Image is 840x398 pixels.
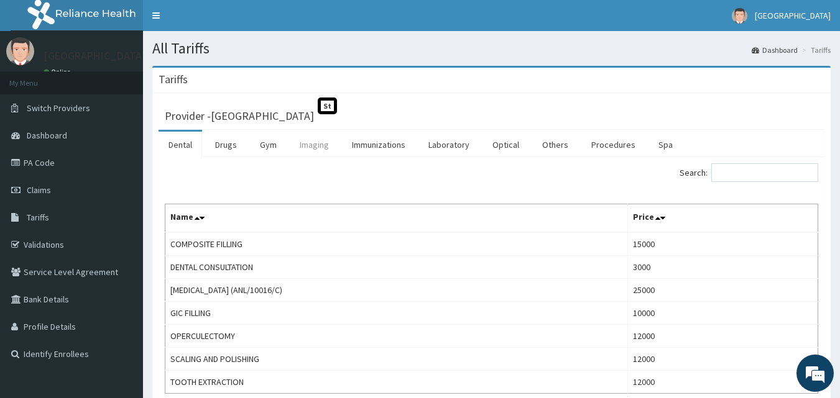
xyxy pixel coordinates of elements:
td: DENTAL CONSULTATION [165,256,628,279]
a: Gym [250,132,287,158]
a: Imaging [290,132,339,158]
a: Laboratory [418,132,479,158]
td: 12000 [628,348,818,371]
td: OPERCULECTOMY [165,325,628,348]
span: Tariffs [27,212,49,223]
td: 15000 [628,232,818,256]
td: 12000 [628,325,818,348]
h3: Provider - [GEOGRAPHIC_DATA] [165,111,314,122]
a: Drugs [205,132,247,158]
a: Dental [159,132,202,158]
td: SCALING AND POLISHING [165,348,628,371]
a: Optical [482,132,529,158]
span: St [318,97,337,114]
td: 25000 [628,279,818,302]
h3: Tariffs [159,74,188,85]
a: Spa [648,132,683,158]
input: Search: [711,163,818,182]
li: Tariffs [799,45,831,55]
td: [MEDICAL_DATA] (ANL/10016/C) [165,279,628,302]
td: GIC FILLING [165,302,628,325]
img: User Image [6,37,34,65]
td: 3000 [628,256,818,279]
span: [GEOGRAPHIC_DATA] [755,10,831,21]
label: Search: [680,163,818,182]
a: Others [532,132,578,158]
p: [GEOGRAPHIC_DATA] [44,50,146,61]
img: User Image [732,8,747,24]
td: 12000 [628,371,818,394]
h1: All Tariffs [152,40,831,57]
span: Claims [27,184,51,196]
a: Immunizations [342,132,415,158]
span: Dashboard [27,130,67,141]
span: Switch Providers [27,102,90,114]
th: Price [628,204,818,233]
a: Procedures [581,132,645,158]
a: Online [44,68,73,76]
th: Name [165,204,628,233]
td: 10000 [628,302,818,325]
a: Dashboard [752,45,798,55]
td: TOOTH EXTRACTION [165,371,628,394]
td: COMPOSITE FILLING [165,232,628,256]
